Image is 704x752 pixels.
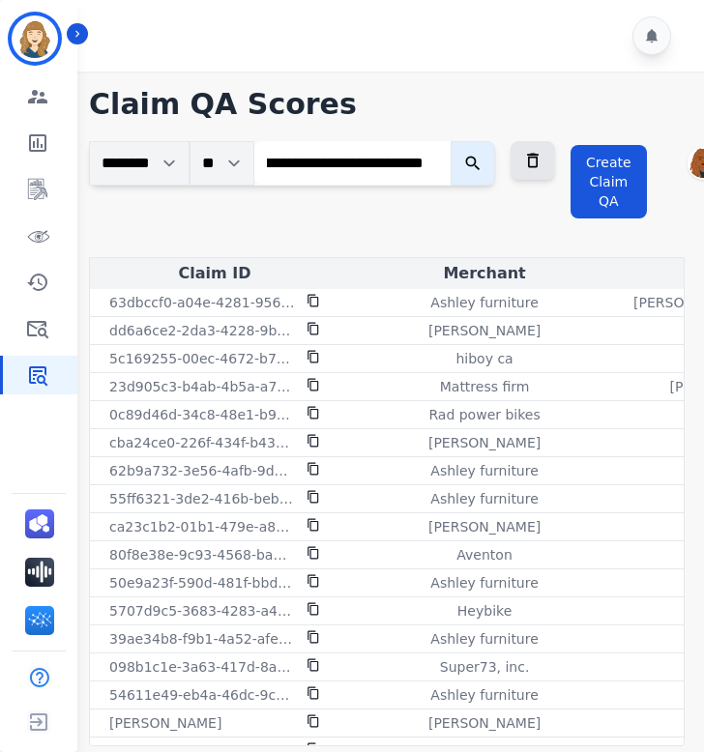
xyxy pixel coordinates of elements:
p: 54611e49-eb4a-46dc-9c6b-3342115a6d4e [109,685,295,705]
p: 098b1c1e-3a63-417d-8a72-5d5625b7d32d [109,657,295,677]
p: 50e9a23f-590d-481f-bbd1-1426489c3238 [109,573,295,593]
p: [PERSON_NAME] [428,321,541,340]
h1: Claim QA Scores [89,87,685,122]
p: [PERSON_NAME] [428,433,541,452]
div: Claim ID [94,262,336,285]
p: Ashley furniture [430,629,538,649]
button: Create Claim QA [571,145,647,218]
p: Ashley furniture [430,461,538,480]
p: [PERSON_NAME] [109,713,221,733]
p: Ashley furniture [430,293,538,312]
p: [PERSON_NAME] [428,713,541,733]
p: 5707d9c5-3683-4283-a4d4-977aa454553b [109,601,295,621]
p: 55ff6321-3de2-416b-bebc-8e6b7051b7a6 [109,489,295,508]
p: Mattress firm [440,377,530,396]
p: Aventon [456,545,512,564]
p: ca23c1b2-01b1-479e-a882-a99cb13b5368 [109,517,295,536]
div: Merchant [343,262,626,285]
p: 62b9a732-3e56-4afb-9d74-e68d6ee3b79f [109,461,295,480]
p: 23d905c3-b4ab-4b5a-a78d-55a7e0a420db [109,377,295,396]
p: Ashley furniture [430,489,538,508]
p: Heybike [457,601,512,621]
p: 63dbccf0-a04e-4281-9566-3604ce78819b [109,293,295,312]
p: cba24ce0-226f-434f-b432-ca22bc493fc1 [109,433,295,452]
p: 80f8e38e-9c93-4568-babb-018cc22c9f08 [109,545,295,564]
p: Super73, inc. [440,657,530,677]
p: 39ae34b8-f9b1-4a52-afe7-60d0af9472fc [109,629,295,649]
img: Bordered avatar [12,15,58,62]
p: hiboy ca [455,349,513,368]
p: dd6a6ce2-2da3-4228-9bd3-5334072cf288 [109,321,295,340]
p: Ashley furniture [430,573,538,593]
p: [PERSON_NAME] [428,517,541,536]
p: Ashley furniture [430,685,538,705]
p: 0c89d46d-34c8-48e1-b9ee-6a852c75f44d [109,405,295,424]
p: 5c169255-00ec-4672-b707-1fd8dfd7539c [109,349,295,368]
p: Rad power bikes [428,405,540,424]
